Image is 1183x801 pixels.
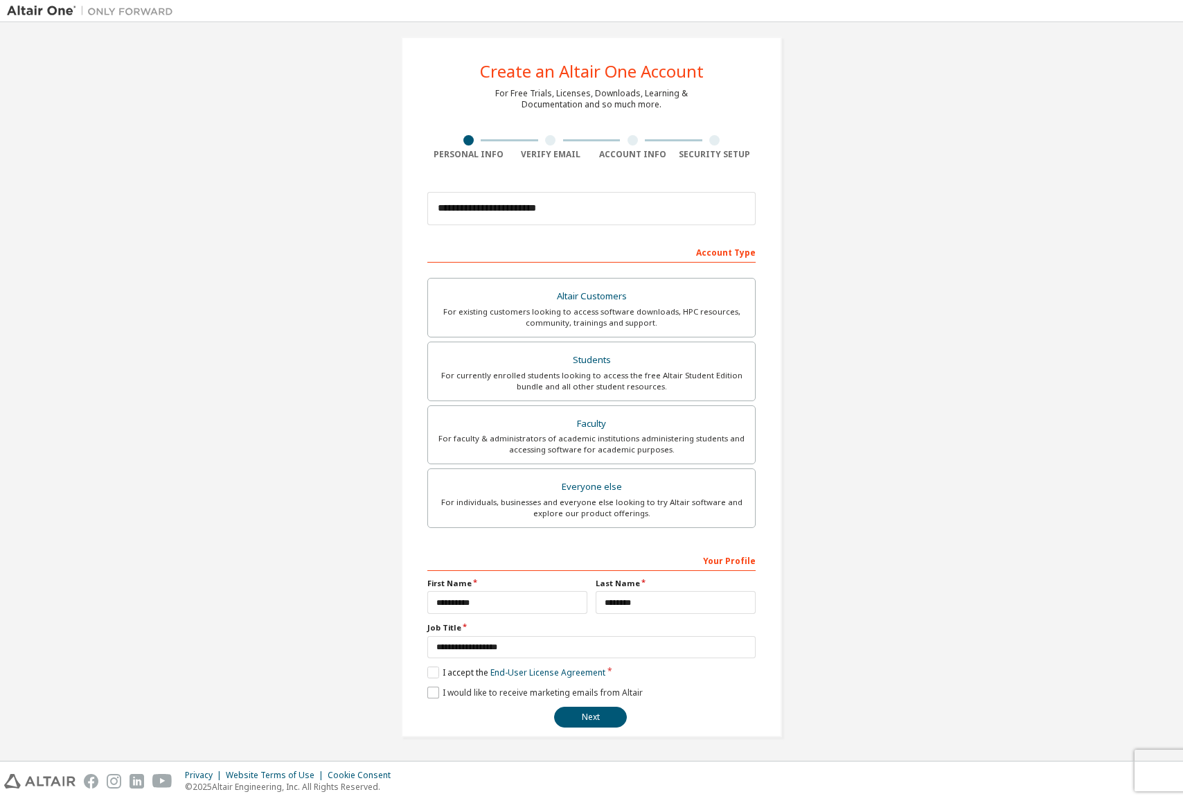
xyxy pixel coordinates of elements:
label: I accept the [427,667,605,678]
div: Account Info [591,149,674,160]
img: youtube.svg [152,774,172,789]
div: Privacy [185,770,226,781]
img: facebook.svg [84,774,98,789]
div: Personal Info [427,149,510,160]
div: Security Setup [674,149,756,160]
div: For currently enrolled students looking to access the free Altair Student Edition bundle and all ... [436,370,747,392]
label: Job Title [427,622,756,633]
div: Verify Email [510,149,592,160]
button: Next [554,707,627,728]
label: Last Name [596,578,756,589]
div: For individuals, businesses and everyone else looking to try Altair software and explore our prod... [436,497,747,519]
label: First Name [427,578,587,589]
p: © 2025 Altair Engineering, Inc. All Rights Reserved. [185,781,399,793]
div: Account Type [427,240,756,263]
div: Students [436,351,747,370]
a: End-User License Agreement [490,667,605,678]
label: I would like to receive marketing emails from Altair [427,687,643,698]
img: instagram.svg [107,774,121,789]
div: Altair Customers [436,287,747,306]
div: Your Profile [427,549,756,571]
div: For Free Trials, Licenses, Downloads, Learning & Documentation and so much more. [495,88,688,110]
div: Website Terms of Use [226,770,328,781]
img: Altair One [7,4,180,18]
div: For faculty & administrators of academic institutions administering students and accessing softwa... [436,433,747,455]
img: altair_logo.svg [4,774,75,789]
img: linkedin.svg [130,774,144,789]
div: For existing customers looking to access software downloads, HPC resources, community, trainings ... [436,306,747,328]
div: Everyone else [436,477,747,497]
div: Cookie Consent [328,770,399,781]
div: Faculty [436,414,747,434]
div: Create an Altair One Account [480,63,704,80]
